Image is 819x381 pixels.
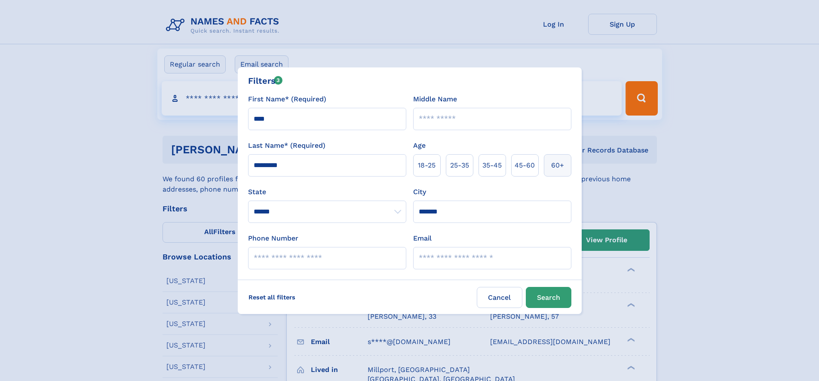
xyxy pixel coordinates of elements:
label: Age [413,140,426,151]
label: State [248,187,406,197]
span: 35‑45 [482,160,502,171]
label: Email [413,233,432,244]
div: Filters [248,74,283,87]
span: 45‑60 [515,160,535,171]
label: City [413,187,426,197]
button: Search [526,287,571,308]
label: Phone Number [248,233,298,244]
label: Cancel [477,287,522,308]
label: Reset all filters [243,287,301,308]
label: First Name* (Required) [248,94,326,104]
span: 60+ [551,160,564,171]
label: Last Name* (Required) [248,140,325,151]
span: 25‑35 [450,160,469,171]
span: 18‑25 [418,160,436,171]
label: Middle Name [413,94,457,104]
